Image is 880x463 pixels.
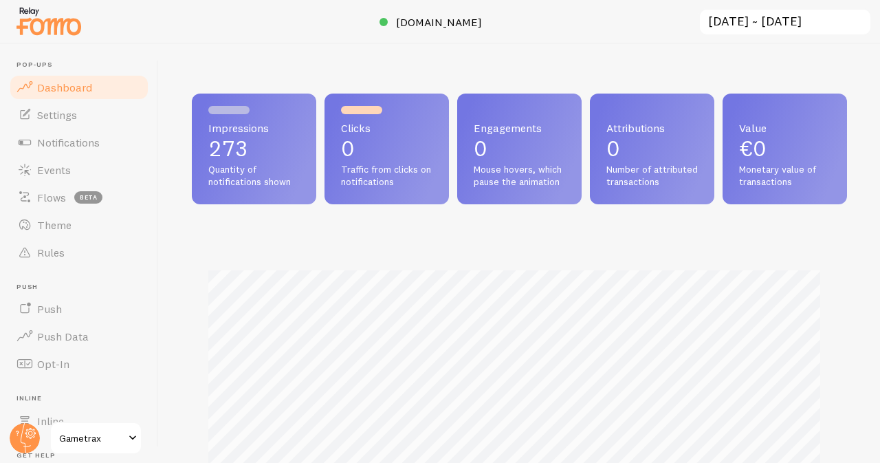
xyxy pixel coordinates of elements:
[341,138,432,160] p: 0
[208,138,300,160] p: 273
[606,138,698,160] p: 0
[739,164,830,188] span: Monetary value of transactions
[8,211,150,239] a: Theme
[8,350,150,378] a: Opt-In
[49,422,142,455] a: Gametrax
[16,283,150,292] span: Push
[474,164,565,188] span: Mouse hovers, which pause the animation
[37,136,100,149] span: Notifications
[8,295,150,323] a: Push
[208,164,300,188] span: Quantity of notifications shown
[8,156,150,184] a: Events
[341,122,432,133] span: Clicks
[606,122,698,133] span: Attributions
[59,430,124,446] span: Gametrax
[739,135,767,162] span: €0
[606,164,698,188] span: Number of attributed transactions
[8,74,150,101] a: Dashboard
[16,61,150,69] span: Pop-ups
[208,122,300,133] span: Impressions
[8,239,150,266] a: Rules
[474,138,565,160] p: 0
[37,302,62,316] span: Push
[8,407,150,435] a: Inline
[37,80,92,94] span: Dashboard
[474,122,565,133] span: Engagements
[37,414,64,428] span: Inline
[37,357,69,371] span: Opt-In
[8,129,150,156] a: Notifications
[37,163,71,177] span: Events
[37,246,65,259] span: Rules
[37,108,77,122] span: Settings
[8,101,150,129] a: Settings
[8,184,150,211] a: Flows beta
[341,164,432,188] span: Traffic from clicks on notifications
[37,218,71,232] span: Theme
[14,3,83,39] img: fomo-relay-logo-orange.svg
[16,451,150,460] span: Get Help
[37,330,89,343] span: Push Data
[8,323,150,350] a: Push Data
[16,394,150,403] span: Inline
[37,191,66,204] span: Flows
[739,122,830,133] span: Value
[74,191,102,204] span: beta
